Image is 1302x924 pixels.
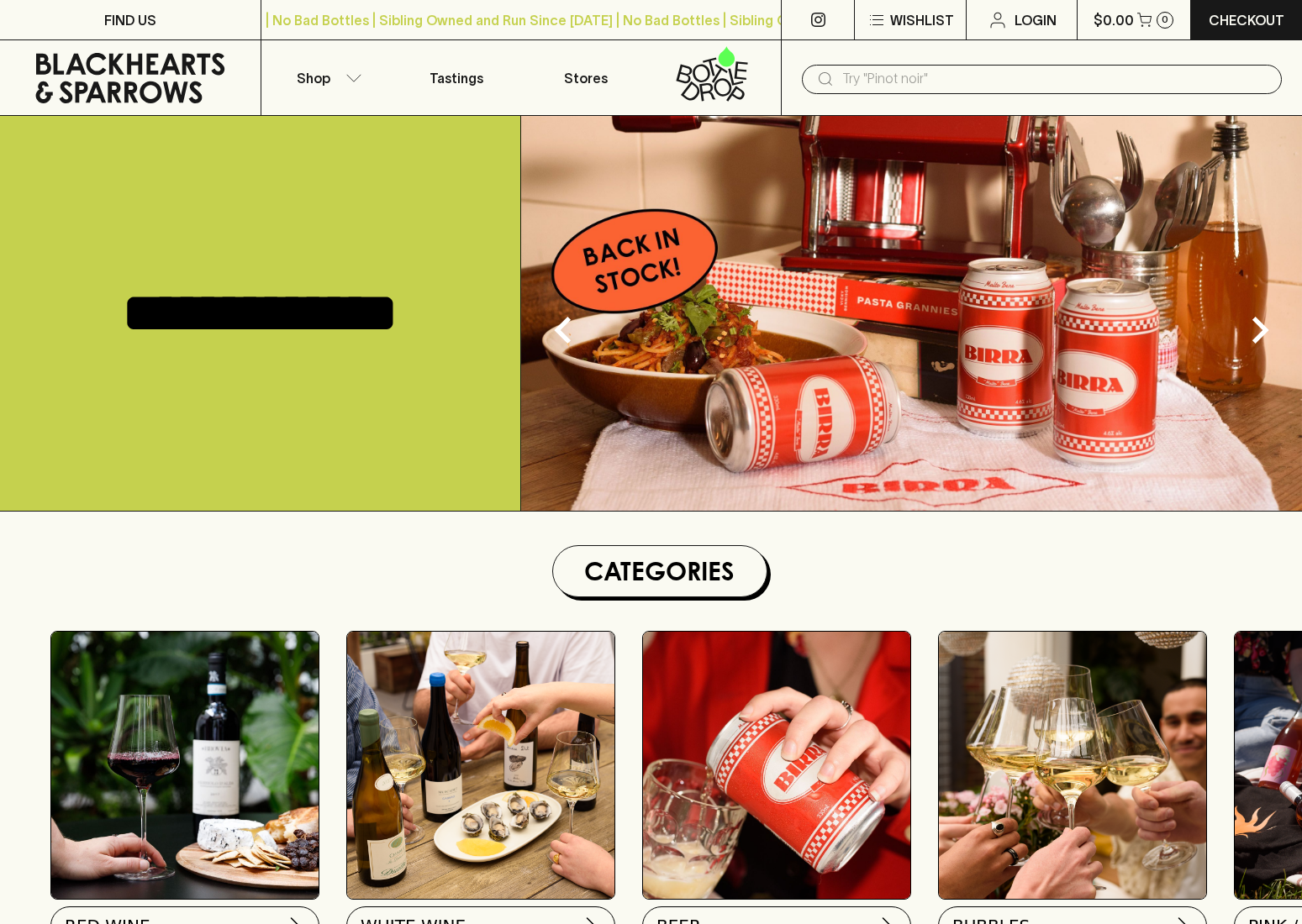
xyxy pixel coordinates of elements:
[261,40,392,115] button: Shop
[1209,10,1284,30] p: Checkout
[104,10,156,30] p: FIND US
[1226,297,1294,364] button: Next
[521,116,1302,511] img: optimise
[890,10,954,30] p: Wishlist
[297,68,330,88] p: Shop
[939,632,1206,899] img: 2022_Festive_Campaign_INSTA-16 1
[530,297,597,364] button: Previous
[347,632,614,899] img: optimise
[391,40,521,115] a: Tastings
[564,68,608,88] p: Stores
[51,632,319,899] img: Red Wine Tasting
[1015,10,1057,30] p: Login
[430,68,483,88] p: Tastings
[521,40,651,115] a: Stores
[1094,10,1134,30] p: $0.00
[1162,15,1168,24] p: 0
[560,553,760,590] h1: Categories
[643,632,910,899] img: BIRRA_GOOD-TIMES_INSTA-2 1/optimise?auth=Mjk3MjY0ODMzMw__
[842,66,1268,92] input: Try "Pinot noir"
